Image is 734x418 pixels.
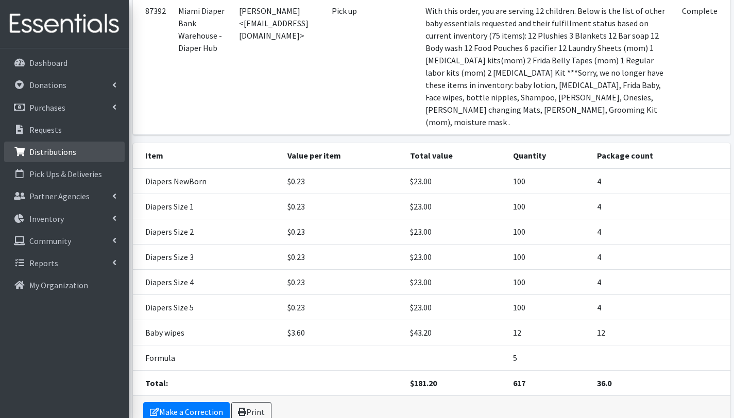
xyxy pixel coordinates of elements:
td: $23.00 [404,294,506,320]
p: Community [29,236,71,246]
td: Diapers Size 1 [133,194,282,219]
p: Requests [29,125,62,135]
td: 100 [507,269,591,294]
td: $23.00 [404,168,506,194]
td: $0.23 [281,294,404,320]
a: Community [4,231,125,251]
p: Partner Agencies [29,191,90,201]
td: $43.20 [404,320,506,345]
td: Baby wipes [133,320,282,345]
a: Donations [4,75,125,95]
p: Donations [29,80,66,90]
td: 12 [507,320,591,345]
strong: $181.20 [410,378,437,388]
td: 100 [507,194,591,219]
td: 4 [591,194,730,219]
td: $3.60 [281,320,404,345]
td: 4 [591,219,730,244]
a: Partner Agencies [4,186,125,206]
a: Pick Ups & Deliveries [4,164,125,184]
p: My Organization [29,280,88,290]
td: 4 [591,168,730,194]
p: Distributions [29,147,76,157]
a: Dashboard [4,53,125,73]
img: HumanEssentials [4,7,125,41]
td: $0.23 [281,194,404,219]
td: Diapers NewBorn [133,168,282,194]
td: Formula [133,345,282,370]
td: Diapers Size 2 [133,219,282,244]
td: Diapers Size 4 [133,269,282,294]
strong: Total: [145,378,168,388]
td: $0.23 [281,244,404,269]
td: Diapers Size 5 [133,294,282,320]
th: Value per item [281,143,404,168]
a: Requests [4,119,125,140]
p: Purchases [29,102,65,113]
a: My Organization [4,275,125,295]
th: Quantity [507,143,591,168]
strong: 617 [513,378,525,388]
p: Inventory [29,214,64,224]
td: 12 [591,320,730,345]
th: Package count [591,143,730,168]
a: Purchases [4,97,125,118]
td: 4 [591,244,730,269]
strong: 36.0 [597,378,611,388]
td: $23.00 [404,269,506,294]
td: $0.23 [281,219,404,244]
td: $23.00 [404,244,506,269]
td: 100 [507,168,591,194]
a: Reports [4,253,125,273]
td: 100 [507,244,591,269]
p: Reports [29,258,58,268]
th: Total value [404,143,506,168]
td: $23.00 [404,219,506,244]
td: 100 [507,219,591,244]
td: 4 [591,294,730,320]
td: 100 [507,294,591,320]
p: Pick Ups & Deliveries [29,169,102,179]
td: 5 [507,345,591,370]
p: Dashboard [29,58,67,68]
td: $0.23 [281,168,404,194]
td: $0.23 [281,269,404,294]
a: Distributions [4,142,125,162]
th: Item [133,143,282,168]
td: Diapers Size 3 [133,244,282,269]
td: 4 [591,269,730,294]
td: $23.00 [404,194,506,219]
a: Inventory [4,208,125,229]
